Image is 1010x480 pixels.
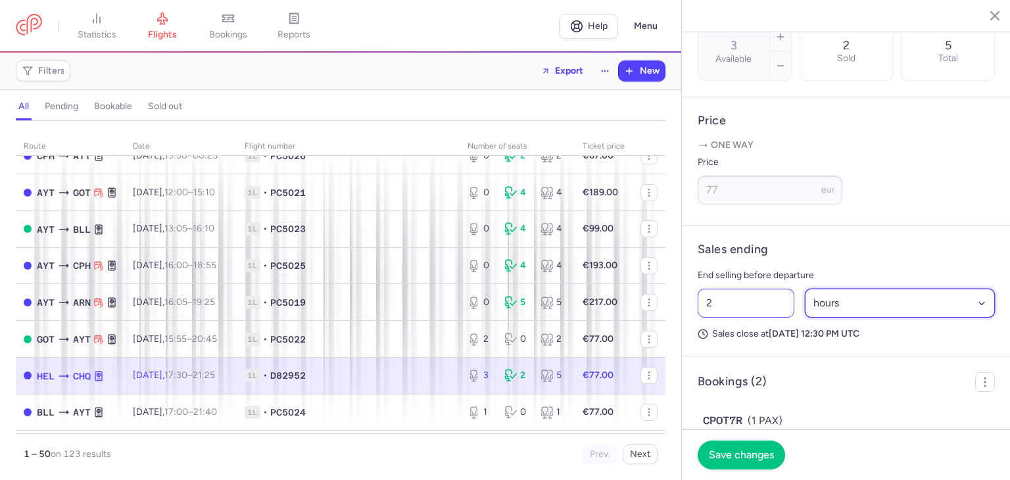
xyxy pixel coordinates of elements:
div: 0 [468,222,494,235]
p: 2 [843,39,850,52]
strong: [DATE] 12:30 PM UTC [769,328,859,339]
div: 4 [541,222,567,235]
time: 16:05 [164,297,187,308]
button: New [619,61,665,81]
span: PC5022 [270,333,306,346]
div: 5 [541,369,567,382]
h4: Price [698,113,995,128]
span: AYT [73,405,91,420]
p: One way [698,139,995,152]
h4: bookable [94,101,132,112]
strong: €67.00 [583,150,613,161]
span: – [164,260,216,271]
span: [DATE], [133,333,217,345]
div: 0 [468,186,494,199]
span: – [164,223,214,234]
span: GOT [37,332,55,347]
time: 19:25 [193,297,215,308]
span: AYT [37,258,55,273]
time: 16:10 [193,223,214,234]
span: – [164,150,225,161]
time: 19:50 [164,150,187,161]
span: [DATE], [133,223,214,234]
span: PC5021 [270,186,306,199]
div: (1 PAX) [703,413,990,429]
span: – [164,370,215,381]
button: Filters [16,61,70,81]
time: 18:55 [193,260,216,271]
span: [DATE], [133,260,216,271]
span: Help [588,21,608,31]
strong: €77.00 [583,406,613,418]
span: New [640,66,660,76]
p: Total [938,53,958,64]
span: PC5019 [270,296,306,309]
a: bookings [195,12,261,41]
span: • [263,186,268,199]
span: D82952 [270,369,306,382]
span: PC5025 [270,259,306,272]
span: [DATE], [133,297,215,308]
div: 0 [504,406,531,419]
span: 1L [245,369,260,382]
span: BLL [37,405,55,420]
strong: 1 – 50 [24,448,51,460]
strong: €77.00 [583,370,613,381]
time: 15:55 [164,333,187,345]
th: Ticket price [575,137,633,156]
a: Help [559,14,618,39]
div: 4 [541,186,567,199]
button: Prev. [583,444,617,464]
div: 2 [541,333,567,346]
span: HEL [37,369,55,383]
p: Sales close at [698,328,995,340]
strong: €193.00 [583,260,617,271]
div: 0 [468,296,494,309]
button: Menu [626,14,665,39]
th: Flight number [237,137,460,156]
span: GOT [73,185,91,200]
time: 00:25 [193,150,225,161]
th: date [125,137,237,156]
span: • [263,406,268,419]
span: 1L [245,222,260,235]
span: CPH [73,258,91,273]
label: Price [698,155,842,170]
span: 1L [245,186,260,199]
p: Sold [837,53,855,64]
div: 5 [504,296,531,309]
span: – [164,297,215,308]
label: Available [715,54,752,64]
a: reports [261,12,327,41]
strong: €217.00 [583,297,617,308]
button: Export [533,60,592,82]
time: 20:45 [192,333,217,345]
span: PC5024 [270,406,306,419]
a: flights [130,12,195,41]
div: 5 [541,296,567,309]
span: – [164,187,215,198]
span: Export [555,66,583,76]
time: 21:25 [193,370,215,381]
div: 4 [504,259,531,272]
span: CHQ [73,369,91,383]
time: 21:40 [193,406,217,418]
span: on 123 results [51,448,111,460]
span: [DATE], [133,187,215,198]
span: PC5023 [270,222,306,235]
sup: +1 [218,149,225,157]
th: route [16,137,125,156]
a: statistics [64,12,130,41]
strong: €99.00 [583,223,613,234]
div: 2 [504,369,531,382]
time: 17:00 [164,406,188,418]
div: 0 [468,259,494,272]
div: 4 [504,222,531,235]
span: CPOT7R [703,413,742,429]
span: reports [277,29,310,41]
time: 13:05 [164,223,187,234]
time: 17:30 [164,370,187,381]
div: 1 [468,406,494,419]
input: ## [698,289,794,318]
h4: Sales ending [698,242,768,257]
